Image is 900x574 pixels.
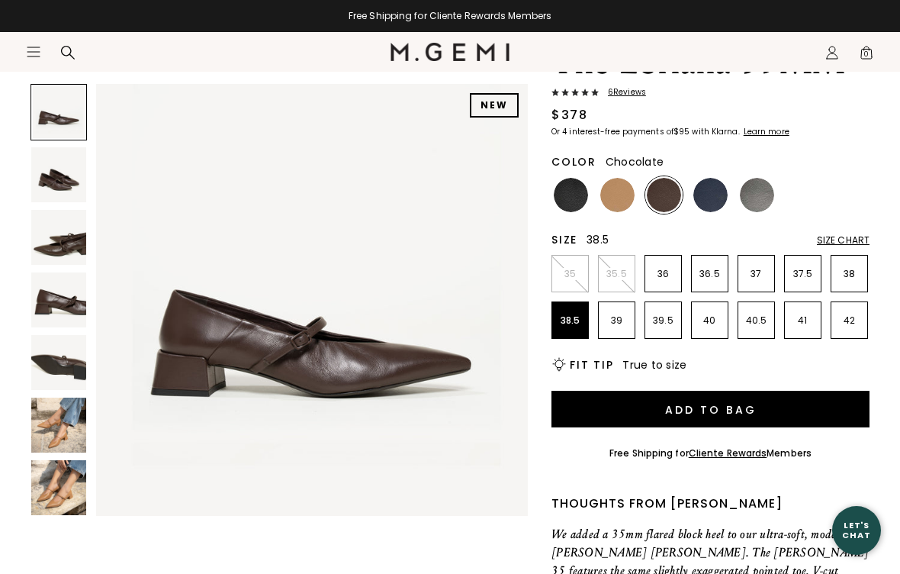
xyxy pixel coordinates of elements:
p: 36.5 [692,268,728,280]
h2: Color [551,156,596,168]
span: True to size [622,357,686,372]
klarna-placement-style-cta: Learn more [744,126,789,137]
img: Black [554,178,588,212]
img: Chocolate [647,178,681,212]
div: Let's Chat [832,521,881,540]
p: 39.5 [645,314,681,327]
img: The Loriana 35MM [31,460,86,515]
h2: Fit Tip [570,359,613,371]
img: The Loriana 35MM [31,335,86,390]
img: Gunmetal [740,178,774,212]
span: 0 [859,48,874,63]
img: Navy [693,178,728,212]
div: Thoughts from [PERSON_NAME] [551,495,869,513]
p: 37.5 [785,268,821,280]
p: 38.5 [552,314,588,327]
button: Open site menu [26,44,41,60]
img: The Loriana 35MM [31,398,86,453]
button: Add to Bag [551,391,869,427]
p: 35 [552,268,588,280]
p: 36 [645,268,681,280]
img: The Loriana 35MM [96,84,528,516]
p: 35.5 [599,268,635,280]
p: 37 [738,268,774,280]
img: The Loriana 35MM [31,210,86,265]
a: Learn more [742,127,789,137]
p: 40.5 [738,314,774,327]
klarna-placement-style-body: with Klarna [692,126,741,137]
p: 41 [785,314,821,327]
img: The Loriana 35MM [31,272,86,327]
a: Cliente Rewards [689,447,767,460]
div: $378 [551,106,587,124]
p: 42 [831,314,867,327]
span: Chocolate [606,154,664,169]
klarna-placement-style-body: Or 4 interest-free payments of [551,126,673,137]
div: Size Chart [817,234,869,247]
img: The Loriana 35MM [31,147,86,202]
klarna-placement-style-amount: $95 [673,126,689,137]
span: 38.5 [587,232,609,247]
h2: Size [551,234,577,246]
div: Free Shipping for Members [609,447,812,460]
img: Light Tan [600,178,635,212]
p: 40 [692,314,728,327]
p: 38 [831,268,867,280]
img: M.Gemi [391,43,510,61]
div: NEW [470,93,519,118]
p: 39 [599,314,635,327]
